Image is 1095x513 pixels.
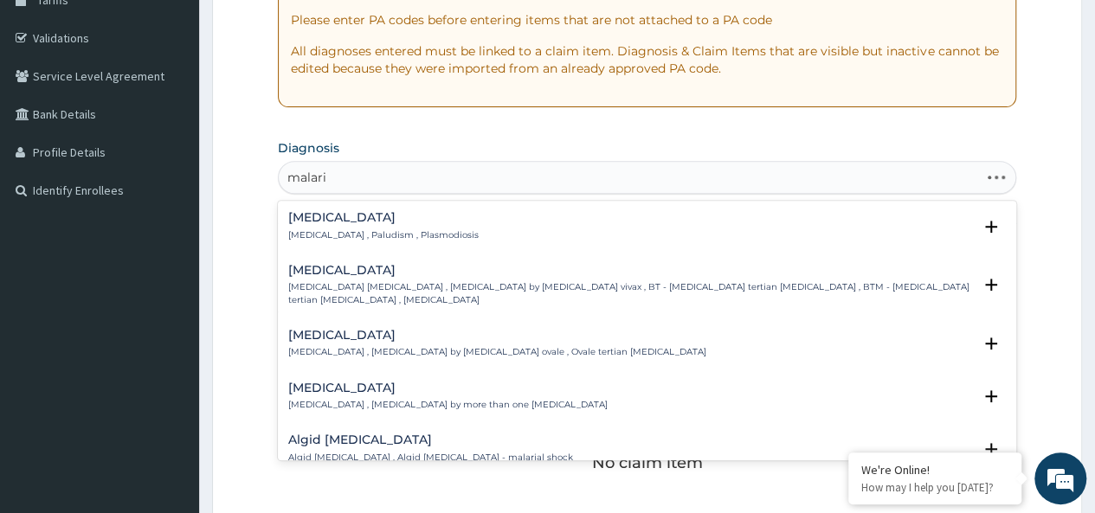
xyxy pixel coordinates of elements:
[981,439,1002,459] i: open select status
[288,382,608,394] h4: [MEDICAL_DATA]
[861,480,1008,495] p: How may I help you today?
[981,333,1002,354] i: open select status
[284,9,325,50] div: Minimize live chat window
[288,229,479,241] p: [MEDICAL_DATA] , Paludism , Plasmodiosis
[288,433,573,446] h4: Algid [MEDICAL_DATA]
[100,149,239,324] span: We're online!
[288,281,972,306] p: [MEDICAL_DATA] [MEDICAL_DATA] , [MEDICAL_DATA] by [MEDICAL_DATA] vivax , BT - [MEDICAL_DATA] tert...
[278,139,339,157] label: Diagnosis
[591,454,702,471] p: No claim item
[9,335,330,395] textarea: Type your message and hit 'Enter'
[861,462,1008,478] div: We're Online!
[90,97,291,119] div: Chat with us now
[288,399,608,411] p: [MEDICAL_DATA] , [MEDICAL_DATA] by more than one [MEDICAL_DATA]
[981,386,1002,407] i: open select status
[291,42,1003,77] p: All diagnoses entered must be linked to a claim item. Diagnosis & Claim Items that are visible bu...
[288,329,706,342] h4: [MEDICAL_DATA]
[981,274,1002,295] i: open select status
[288,452,573,464] p: Algid [MEDICAL_DATA] , Algid [MEDICAL_DATA] - malarial shock
[288,264,972,277] h4: [MEDICAL_DATA]
[981,216,1002,237] i: open select status
[291,11,1003,29] p: Please enter PA codes before entering items that are not attached to a PA code
[288,211,479,224] h4: [MEDICAL_DATA]
[288,346,706,358] p: [MEDICAL_DATA] , [MEDICAL_DATA] by [MEDICAL_DATA] ovale , Ovale tertian [MEDICAL_DATA]
[32,87,70,130] img: d_794563401_company_1708531726252_794563401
